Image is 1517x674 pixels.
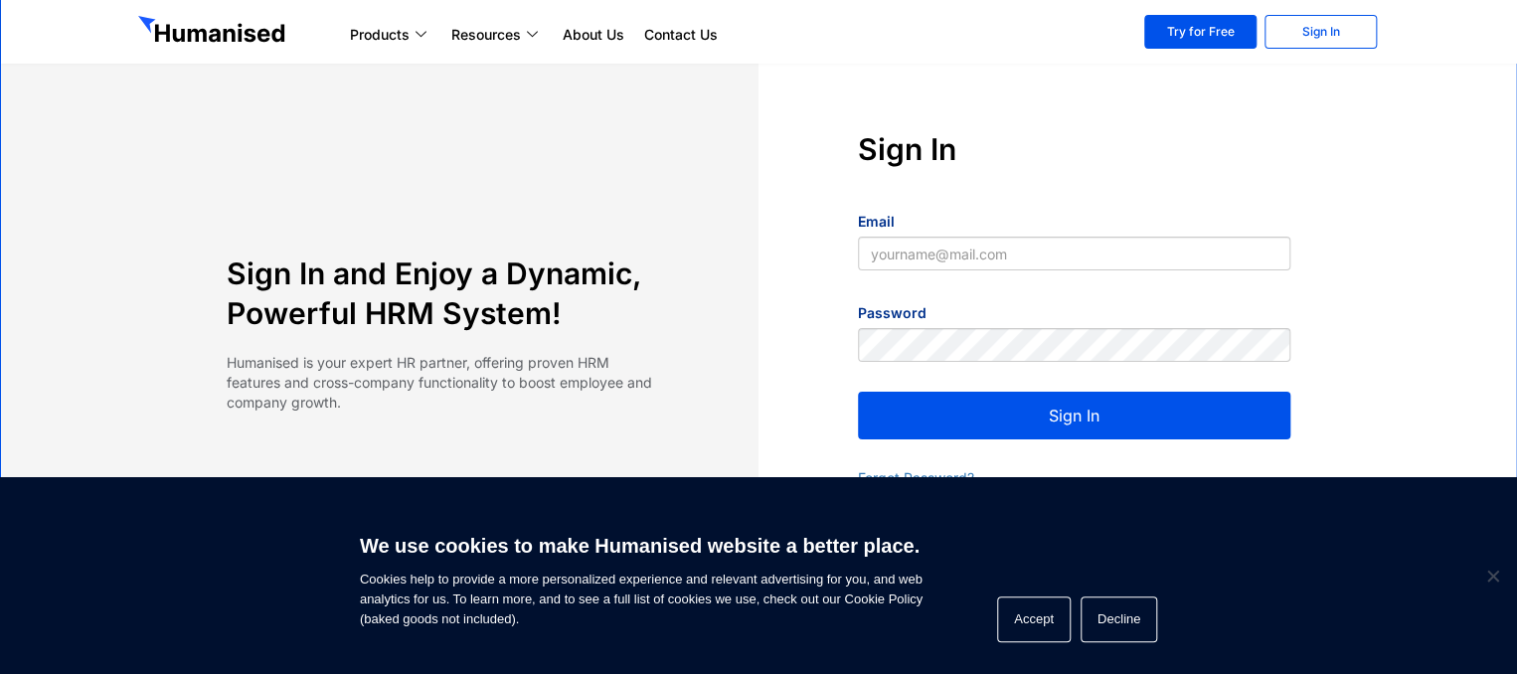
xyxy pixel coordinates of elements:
a: Resources [441,23,553,47]
label: Email [858,212,895,232]
img: GetHumanised Logo [138,16,289,48]
button: Decline [1081,596,1157,642]
label: Password [858,303,927,323]
button: Sign In [858,392,1290,439]
a: About Us [553,23,634,47]
button: Accept [997,596,1071,642]
a: Try for Free [1144,15,1257,49]
h6: We use cookies to make Humanised website a better place. [360,532,923,560]
a: Products [340,23,441,47]
input: yourname@mail.com [858,237,1290,270]
h4: Sign In [858,129,1290,169]
span: Cookies help to provide a more personalized experience and relevant advertising for you, and web ... [360,522,923,629]
h4: Sign In and Enjoy a Dynamic, Powerful HRM System! [227,253,659,333]
span: Decline [1482,566,1502,586]
a: Sign In [1264,15,1377,49]
a: Forgot Password? [858,469,974,486]
a: Contact Us [634,23,728,47]
p: Humanised is your expert HR partner, offering proven HRM features and cross-company functionality... [227,353,659,413]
